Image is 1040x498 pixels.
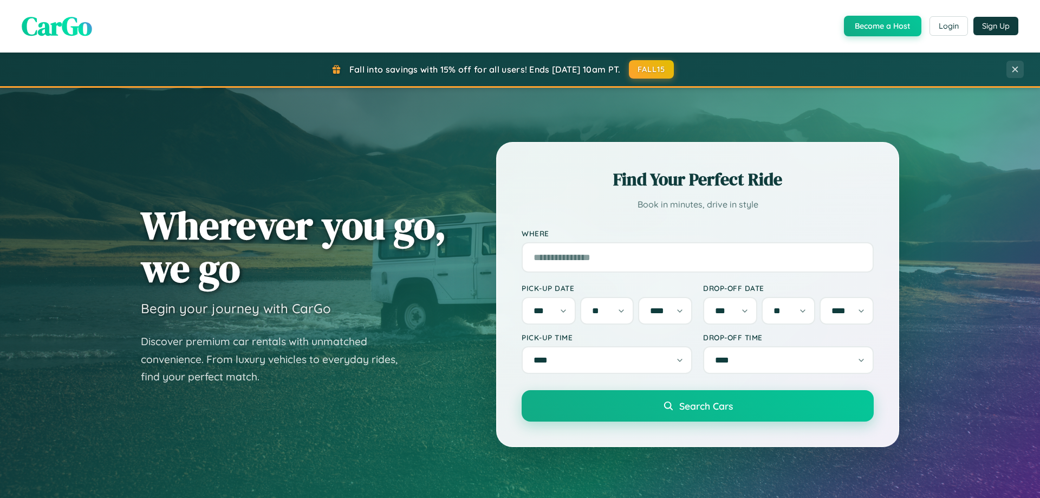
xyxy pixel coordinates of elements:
button: FALL15 [629,60,674,79]
label: Pick-up Date [522,283,692,293]
label: Drop-off Time [703,333,874,342]
span: Fall into savings with 15% off for all users! Ends [DATE] 10am PT. [349,64,621,75]
span: Search Cars [679,400,733,412]
h3: Begin your journey with CarGo [141,300,331,316]
button: Sign Up [973,17,1018,35]
button: Become a Host [844,16,921,36]
h2: Find Your Perfect Ride [522,167,874,191]
button: Login [929,16,968,36]
span: CarGo [22,8,92,44]
label: Pick-up Time [522,333,692,342]
p: Discover premium car rentals with unmatched convenience. From luxury vehicles to everyday rides, ... [141,333,412,386]
h1: Wherever you go, we go [141,204,446,289]
label: Where [522,229,874,238]
label: Drop-off Date [703,283,874,293]
button: Search Cars [522,390,874,422]
p: Book in minutes, drive in style [522,197,874,212]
